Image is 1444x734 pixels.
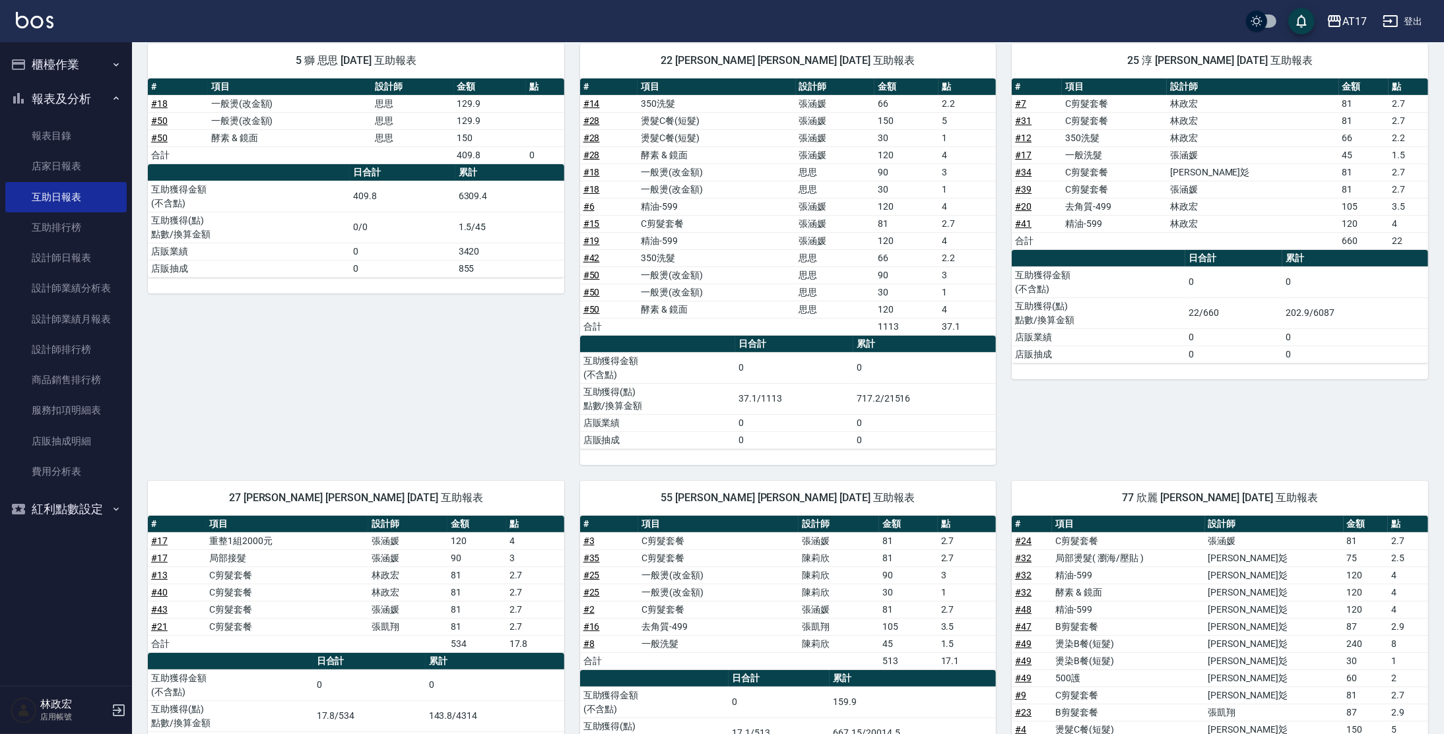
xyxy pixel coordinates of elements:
[1015,621,1032,632] a: #47
[1167,78,1338,96] th: 設計師
[148,146,208,164] td: 合計
[874,215,938,232] td: 81
[938,129,996,146] td: 1
[580,352,736,383] td: 互助獲得金額 (不含點)
[1339,232,1389,249] td: 660
[879,532,938,549] td: 81
[1282,328,1428,346] td: 0
[506,566,564,584] td: 2.7
[1015,690,1026,700] a: #9
[1389,78,1428,96] th: 點
[151,553,168,563] a: #17
[874,198,938,215] td: 120
[1339,112,1389,129] td: 81
[526,146,564,164] td: 0
[1388,566,1428,584] td: 4
[583,235,600,246] a: #19
[1015,150,1032,160] a: #17
[638,181,795,198] td: 一般燙(改金額)
[638,232,795,249] td: 精油-599
[1015,218,1032,229] a: #41
[5,212,127,243] a: 互助排行榜
[1339,95,1389,112] td: 81
[1062,215,1167,232] td: 精油-599
[1062,129,1167,146] td: 350洗髮
[1015,115,1032,126] a: #31
[874,95,938,112] td: 66
[580,516,997,670] table: a dense table
[1052,516,1204,533] th: 項目
[455,181,564,212] td: 6309.4
[206,566,368,584] td: C剪髮套餐
[454,129,527,146] td: 150
[874,181,938,198] td: 30
[1389,164,1428,181] td: 2.7
[350,164,455,181] th: 日合計
[874,78,938,96] th: 金額
[1205,532,1344,549] td: 張涵媛
[11,697,37,723] img: Person
[796,198,875,215] td: 張涵媛
[206,532,368,549] td: 重整1組2000元
[580,78,997,336] table: a dense table
[583,201,595,212] a: #6
[638,112,795,129] td: 燙髮C餐(短髮)
[1205,516,1344,533] th: 設計師
[148,164,564,278] table: a dense table
[372,95,453,112] td: 思思
[580,78,638,96] th: #
[151,98,168,109] a: #18
[596,491,981,505] span: 55 [PERSON_NAME] [PERSON_NAME] [DATE] 互助報表
[148,78,564,164] table: a dense table
[16,12,53,28] img: Logo
[938,215,996,232] td: 2.7
[1052,532,1204,549] td: C剪髮套餐
[1389,146,1428,164] td: 1.5
[40,698,108,711] h5: 林政宏
[796,181,875,198] td: 思思
[938,146,996,164] td: 4
[151,535,168,546] a: #17
[5,334,127,365] a: 設計師排行榜
[5,456,127,487] a: 費用分析表
[1185,328,1282,346] td: 0
[580,336,997,449] table: a dense table
[368,566,448,584] td: 林政宏
[5,273,127,303] a: 設計師業績分析表
[938,249,996,266] td: 2.2
[583,287,600,297] a: #50
[454,146,527,164] td: 409.8
[938,301,996,318] td: 4
[1389,215,1428,232] td: 4
[1015,587,1032,597] a: #32
[796,215,875,232] td: 張涵媛
[206,516,368,533] th: 項目
[938,164,996,181] td: 3
[148,516,206,533] th: #
[5,182,127,212] a: 互助日報表
[1167,164,1338,181] td: [PERSON_NAME]彣
[796,232,875,249] td: 張涵媛
[799,566,879,584] td: 陳莉欣
[447,584,506,601] td: 81
[638,78,795,96] th: 項目
[938,284,996,301] td: 1
[1167,146,1338,164] td: 張涵媛
[1028,491,1412,505] span: 77 欣麗 [PERSON_NAME] [DATE] 互助報表
[5,47,127,82] button: 櫃檯作業
[938,566,997,584] td: 3
[796,301,875,318] td: 思思
[1012,266,1185,297] td: 互助獲得金額 (不含點)
[874,164,938,181] td: 90
[1339,146,1389,164] td: 45
[208,95,372,112] td: 一般燙(改金額)
[638,532,799,549] td: C剪髮套餐
[796,112,875,129] td: 張涵媛
[853,383,996,414] td: 717.2/21516
[583,253,600,263] a: #42
[874,318,938,335] td: 1113
[638,215,795,232] td: C剪髮套餐
[583,270,600,280] a: #50
[1015,604,1032,615] a: #48
[1015,707,1032,718] a: #23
